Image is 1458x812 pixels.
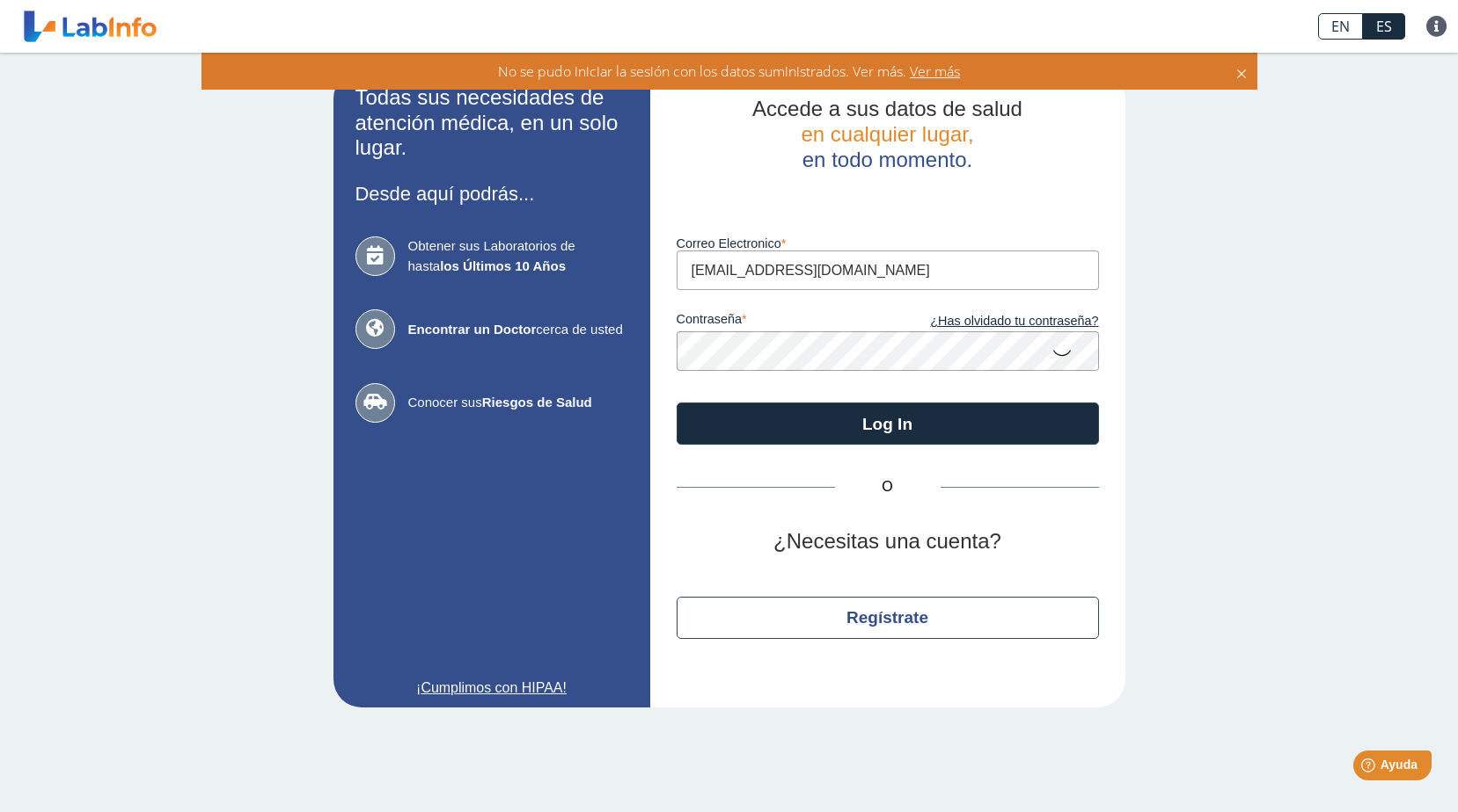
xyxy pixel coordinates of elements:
[677,529,1099,555] h2: ¿Necesitas una cuenta?
[677,236,1099,250] label: Correo Electronico
[408,320,628,340] span: cerca de usted
[355,85,628,161] h2: Todas sus necesidades de atención médica, en un solo lugar.
[802,148,972,171] span: en todo momento.
[355,678,628,699] a: ¡Cumplimos con HIPAA!
[752,97,1022,120] span: Accede a sus datos de salud
[677,402,1099,445] button: Log In
[408,393,628,413] span: Conocer sus
[677,312,888,331] label: contraseña
[1363,13,1405,40] a: ES
[408,236,628,276] span: Obtener sus Laboratorios de hasta
[906,62,960,81] span: Ver más
[835,476,941,497] span: O
[482,395,592,410] b: Riesgos de Salud
[498,62,906,81] span: No se pudo iniciar la sesión con los datos suministrados. Ver más.
[440,258,566,273] b: los Últimos 10 Años
[888,312,1099,331] a: ¿Has olvidado tu contraseña?
[801,122,973,146] span: en cualquier lugar,
[677,597,1099,639] button: Regístrate
[1301,743,1439,793] iframe: Help widget launcher
[408,322,537,337] b: Encontrar un Doctor
[355,183,628,205] h3: Desde aquí podrás...
[1318,13,1363,40] a: EN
